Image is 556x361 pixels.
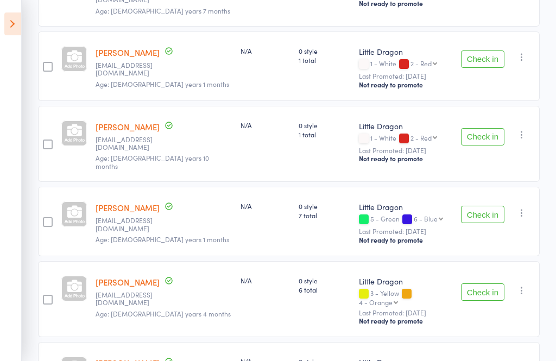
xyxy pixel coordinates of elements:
[96,153,209,170] span: Age: [DEMOGRAPHIC_DATA] years 10 months
[359,72,452,80] small: Last Promoted: [DATE]
[359,147,452,154] small: Last Promoted: [DATE]
[359,201,452,212] div: Little Dragon
[359,46,452,57] div: Little Dragon
[96,47,160,58] a: [PERSON_NAME]
[299,276,350,285] span: 0 style
[461,206,504,223] button: Check in
[96,136,166,151] small: emmakhouri21@gmail.com
[96,276,160,288] a: [PERSON_NAME]
[410,134,432,141] div: 2 - Red
[359,227,452,235] small: Last Promoted: [DATE]
[359,154,452,163] div: Not ready to promote
[461,50,504,68] button: Check in
[359,60,452,69] div: 1 - White
[241,121,290,130] div: N/A
[299,285,350,294] span: 6 total
[241,46,290,55] div: N/A
[96,217,166,232] small: winnie.wang.liong@gmail.com
[96,121,160,132] a: [PERSON_NAME]
[241,201,290,211] div: N/A
[241,276,290,285] div: N/A
[359,316,452,325] div: Not ready to promote
[359,80,452,89] div: Not ready to promote
[96,291,166,307] small: littlecass84@gmail.com
[359,289,452,306] div: 3 - Yellow
[461,283,504,301] button: Check in
[359,215,452,224] div: 5 - Green
[96,202,160,213] a: [PERSON_NAME]
[359,236,452,244] div: Not ready to promote
[414,215,438,222] div: 6 - Blue
[299,201,350,211] span: 0 style
[299,46,350,55] span: 0 style
[96,61,166,77] small: Nickandfionajones@gmail.com
[359,309,452,316] small: Last Promoted: [DATE]
[96,6,230,15] span: Age: [DEMOGRAPHIC_DATA] years 7 months
[299,121,350,130] span: 0 style
[410,60,432,67] div: 2 - Red
[96,235,229,244] span: Age: [DEMOGRAPHIC_DATA] years 1 months
[299,211,350,220] span: 7 total
[96,309,231,318] span: Age: [DEMOGRAPHIC_DATA] years 4 months
[359,121,452,131] div: Little Dragon
[359,276,452,287] div: Little Dragon
[299,55,350,65] span: 1 total
[359,134,452,143] div: 1 - White
[299,130,350,139] span: 1 total
[96,79,229,88] span: Age: [DEMOGRAPHIC_DATA] years 1 months
[359,299,393,306] div: 4 - Orange
[461,128,504,145] button: Check in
